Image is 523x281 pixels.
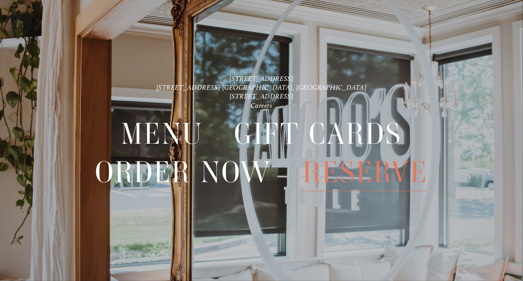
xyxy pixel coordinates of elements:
[121,115,203,153] a: Menu
[303,153,428,191] a: Reserve
[156,83,367,91] a: [STREET_ADDRESS] [GEOGRAPHIC_DATA], [GEOGRAPHIC_DATA]
[251,101,272,109] a: Careers
[230,92,294,100] a: [STREET_ADDRESS]
[234,115,402,153] a: Gift Cards
[230,74,294,82] a: [STREET_ADDRESS]
[95,153,272,191] a: Order Now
